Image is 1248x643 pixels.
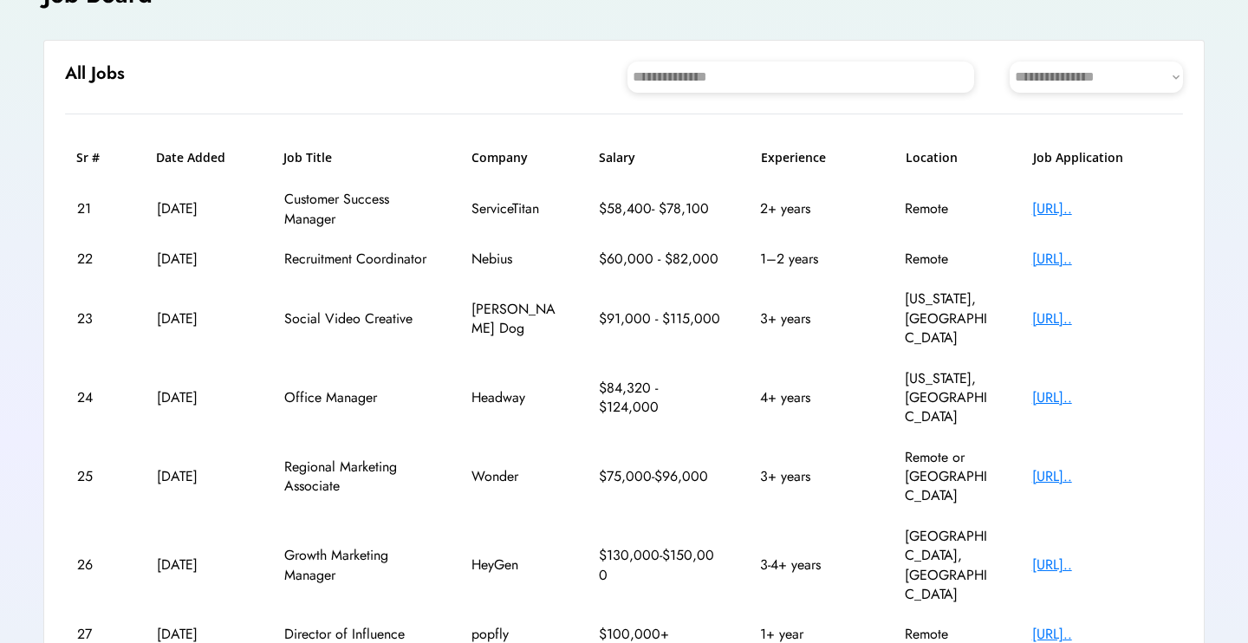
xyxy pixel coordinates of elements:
[157,309,244,328] div: [DATE]
[471,300,558,339] div: [PERSON_NAME] Dog
[77,555,116,575] div: 26
[156,149,243,166] h6: Date Added
[905,250,991,269] div: Remote
[905,289,991,347] div: [US_STATE], [GEOGRAPHIC_DATA]
[760,555,864,575] div: 3-4+ years
[761,149,865,166] h6: Experience
[906,149,992,166] h6: Location
[1032,250,1171,269] div: [URL]..
[76,149,115,166] h6: Sr #
[471,388,558,407] div: Headway
[77,250,116,269] div: 22
[157,250,244,269] div: [DATE]
[760,199,864,218] div: 2+ years
[599,199,720,218] div: $58,400- $78,100
[599,309,720,328] div: $91,000 - $115,000
[77,388,116,407] div: 24
[1032,555,1171,575] div: [URL]..
[77,467,116,486] div: 25
[1032,199,1171,218] div: [URL]..
[157,199,244,218] div: [DATE]
[65,62,125,86] h6: All Jobs
[471,250,558,269] div: Nebius
[157,555,244,575] div: [DATE]
[471,149,558,166] h6: Company
[1032,309,1171,328] div: [URL]..
[599,546,720,585] div: $130,000-$150,000
[599,149,720,166] h6: Salary
[905,369,991,427] div: [US_STATE], [GEOGRAPHIC_DATA]
[77,199,116,218] div: 21
[157,388,244,407] div: [DATE]
[599,250,720,269] div: $60,000 - $82,000
[760,467,864,486] div: 3+ years
[471,467,558,486] div: Wonder
[599,379,720,418] div: $84,320 - $124,000
[760,388,864,407] div: 4+ years
[1032,467,1171,486] div: [URL]..
[905,199,991,218] div: Remote
[284,458,432,497] div: Regional Marketing Associate
[760,250,864,269] div: 1–2 years
[284,190,432,229] div: Customer Success Manager
[1033,149,1172,166] h6: Job Application
[284,388,432,407] div: Office Manager
[760,309,864,328] div: 3+ years
[905,527,991,605] div: [GEOGRAPHIC_DATA], [GEOGRAPHIC_DATA]
[284,309,432,328] div: Social Video Creative
[284,250,432,269] div: Recruitment Coordinator
[471,555,558,575] div: HeyGen
[905,448,991,506] div: Remote or [GEOGRAPHIC_DATA]
[283,149,332,166] h6: Job Title
[599,467,720,486] div: $75,000-$96,000
[471,199,558,218] div: ServiceTitan
[284,546,432,585] div: Growth Marketing Manager
[157,467,244,486] div: [DATE]
[77,309,116,328] div: 23
[1032,388,1171,407] div: [URL]..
